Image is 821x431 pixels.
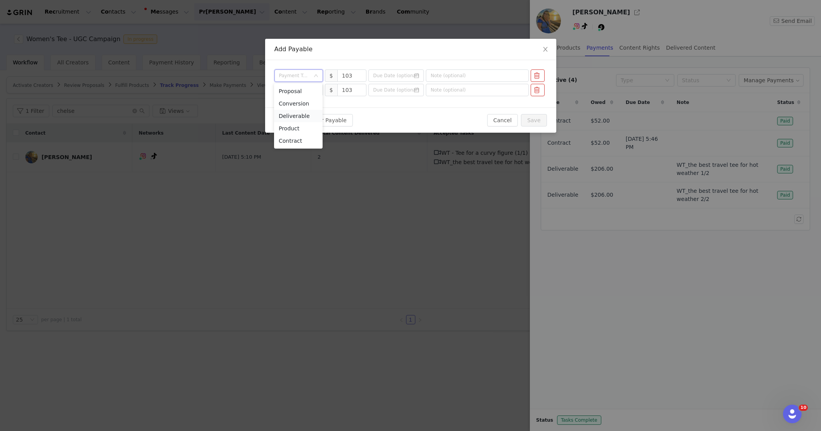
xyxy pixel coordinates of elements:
li: Contract [274,135,323,147]
button: Save [521,114,547,126]
button: Cancel [487,114,518,126]
li: Proposal [274,85,323,97]
button: Close [535,39,556,61]
iframe: Intercom live chat [783,405,802,423]
input: Note (optional) [426,84,529,96]
li: Conversion [274,97,323,110]
i: icon: calendar [414,87,419,93]
input: Due Date (optional) [368,84,424,96]
i: icon: calendar [414,73,419,78]
input: Note (optional) [426,69,529,82]
li: Deliverable [274,110,323,122]
span: $ [325,69,337,82]
div: Add Payable [274,45,547,54]
span: $ [325,84,337,96]
input: Due Date (optional) [368,69,424,82]
div: Payment Type [279,72,310,80]
span: 10 [799,405,808,411]
i: icon: close [542,46,548,52]
li: Product [274,122,323,135]
i: icon: down [314,73,318,79]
